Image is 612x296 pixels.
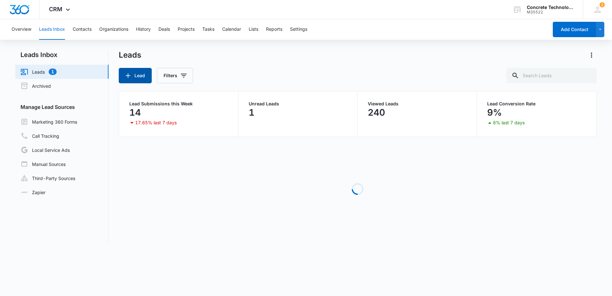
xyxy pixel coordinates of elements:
[15,103,109,111] h3: Manage Lead Sources
[136,19,151,40] button: History
[129,102,228,106] p: Lead Submissions this Week
[487,102,586,106] p: Lead Conversion Rate
[506,68,597,83] input: Search Leads
[493,120,525,125] p: 8% last 7 days
[202,19,214,40] button: Tasks
[249,102,347,106] p: Unread Leads
[527,5,574,10] div: account name
[119,68,152,83] button: Lead
[487,107,502,118] p: 9%
[600,2,605,7] div: notifications count
[135,120,177,125] p: 17.65% last 7 days
[20,146,70,154] a: Local Service Ads
[15,50,109,60] h2: Leads Inbox
[290,19,307,40] button: Settings
[129,107,141,118] p: 14
[368,107,385,118] p: 240
[20,118,77,126] a: Marketing 360 Forms
[99,19,128,40] button: Organizations
[73,19,92,40] button: Contacts
[586,50,597,60] button: Actions
[39,19,65,40] button: Leads Inbox
[266,19,282,40] button: Reports
[119,50,141,60] h1: Leads
[20,132,59,140] a: Call Tracking
[249,107,254,118] p: 1
[600,2,605,7] span: 2
[20,82,51,90] a: Archived
[12,19,31,40] button: Overview
[20,160,66,168] a: Manual Sources
[20,174,75,182] a: Third-Party Sources
[553,22,596,37] button: Add Contact
[158,19,170,40] button: Deals
[368,102,466,106] p: Viewed Leads
[20,68,57,76] a: Leads1
[222,19,241,40] button: Calendar
[178,19,195,40] button: Projects
[20,189,45,196] a: Zapier
[249,19,258,40] button: Lists
[157,68,193,83] button: Filters
[49,6,62,12] span: CRM
[527,10,574,14] div: account id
